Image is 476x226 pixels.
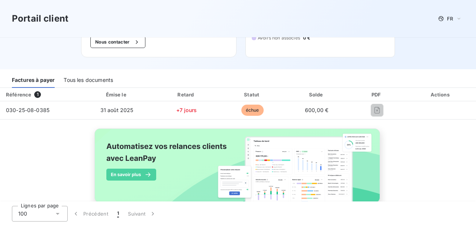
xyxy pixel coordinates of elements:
span: 100 [18,210,27,217]
span: Avoirs non associés [258,35,300,41]
span: +7 jours [176,107,197,113]
div: Statut [221,91,283,98]
div: Factures à payer [12,72,55,88]
button: Nous contacter [90,36,145,48]
div: Référence [6,92,31,98]
span: 0 € [303,35,310,41]
button: Suivant [123,206,161,222]
button: 1 [113,206,123,222]
div: Retard [155,91,218,98]
span: 030-25-08-0385 [6,107,49,113]
span: 31 août 2025 [100,107,134,113]
h3: Portail client [12,12,68,25]
span: FR [447,16,453,22]
span: échue [241,105,264,116]
span: 600,00 € [305,107,328,113]
div: Solde [286,91,347,98]
div: Tous les documents [64,72,113,88]
div: Émise le [82,91,151,98]
div: Actions [407,91,475,98]
div: PDF [350,91,404,98]
button: Précédent [68,206,113,222]
img: banner [88,124,388,216]
span: 1 [34,91,41,98]
span: 1 [117,210,119,217]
